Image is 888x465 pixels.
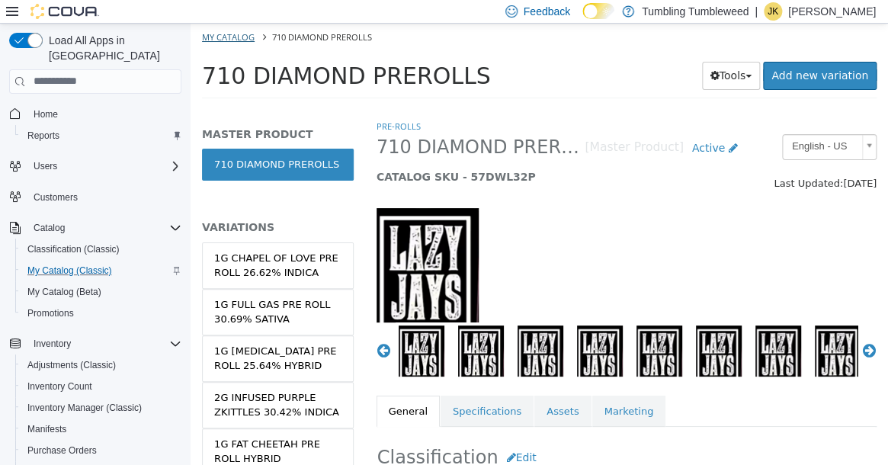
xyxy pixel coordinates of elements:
[21,399,181,417] span: Inventory Manager (Classic)
[27,219,71,237] button: Catalog
[27,188,84,207] a: Customers
[21,356,181,374] span: Adjustments (Classic)
[402,372,476,404] a: Marketing
[344,372,400,404] a: Assets
[15,239,188,260] button: Classification (Classic)
[21,283,181,301] span: My Catalog (Beta)
[27,402,142,414] span: Inventory Manager (Classic)
[21,377,98,396] a: Inventory Count
[502,118,534,130] span: Active
[21,127,66,145] a: Reports
[15,397,188,418] button: Inventory Manager (Classic)
[15,440,188,461] button: Purchase Orders
[308,420,354,448] button: Edit
[27,359,116,371] span: Adjustments (Classic)
[27,105,64,123] a: Home
[27,286,101,298] span: My Catalog (Beta)
[186,146,556,160] h5: CATALOG SKU - 57DWL32P
[186,112,394,136] span: 710 DIAMOND PREROLLS
[21,420,181,438] span: Manifests
[15,354,188,376] button: Adjustments (Classic)
[15,303,188,324] button: Promotions
[82,8,181,19] span: 710 DIAMOND PREROLLS
[21,283,107,301] a: My Catalog (Beta)
[34,338,71,350] span: Inventory
[186,372,249,404] a: General
[27,265,112,277] span: My Catalog (Classic)
[21,420,72,438] a: Manifests
[572,38,686,66] a: Add new variation
[11,39,300,66] span: 710 DIAMOND PREROLLS
[15,418,188,440] button: Manifests
[3,186,188,208] button: Customers
[764,2,782,21] div: Jessica Knight
[24,274,151,303] div: 1G FULL GAS PRE ROLL 30.69% SATIVA
[34,108,58,120] span: Home
[583,154,652,165] span: Last Updated:
[34,160,57,172] span: Users
[43,33,181,63] span: Load All Apps in [GEOGRAPHIC_DATA]
[186,97,230,108] a: Pre-Rolls
[755,2,758,21] p: |
[21,261,181,280] span: My Catalog (Classic)
[21,240,181,258] span: Classification (Classic)
[27,243,120,255] span: Classification (Classic)
[671,319,686,335] button: Next
[27,423,66,435] span: Manifests
[24,320,151,350] div: 1G [MEDICAL_DATA] PRE ROLL 25.64% HYBRID
[3,156,188,177] button: Users
[186,319,201,335] button: Previous
[592,111,665,135] span: English - US
[11,8,64,19] a: My Catalog
[11,125,163,157] a: 710 DIAMOND PREROLLS
[394,118,493,130] small: [Master Product]
[15,125,188,146] button: Reports
[21,441,103,460] a: Purchase Orders
[21,240,126,258] a: Classification (Classic)
[27,444,97,457] span: Purchase Orders
[652,154,686,165] span: [DATE]
[582,3,614,19] input: Dark Mode
[11,104,163,117] h5: MASTER PRODUCT
[21,399,148,417] a: Inventory Manager (Classic)
[3,333,188,354] button: Inventory
[15,376,188,397] button: Inventory Count
[27,219,181,237] span: Catalog
[27,307,74,319] span: Promotions
[21,441,181,460] span: Purchase Orders
[15,281,188,303] button: My Catalog (Beta)
[27,130,59,142] span: Reports
[24,413,151,443] div: 1G FAT CHEETAH PRE ROLL HYBRID
[27,335,77,353] button: Inventory
[524,4,570,19] span: Feedback
[21,261,118,280] a: My Catalog (Classic)
[27,188,181,207] span: Customers
[21,304,181,322] span: Promotions
[3,103,188,125] button: Home
[27,157,63,175] button: Users
[15,260,188,281] button: My Catalog (Classic)
[27,157,181,175] span: Users
[24,227,151,257] div: 1G CHAPEL OF LOVE PRE ROLL 26.62% INDICA
[34,222,65,234] span: Catalog
[187,420,685,448] h2: Classification
[24,367,151,396] div: 2G INFUSED PURPLE ZKITTLES 30.42% INDICA
[30,4,99,19] img: Cova
[591,111,686,136] a: English - US
[27,335,181,353] span: Inventory
[21,127,181,145] span: Reports
[511,38,570,66] button: Tools
[768,2,778,21] span: JK
[11,197,163,210] h5: VARIATIONS
[3,217,188,239] button: Catalog
[788,2,876,21] p: [PERSON_NAME]
[582,19,583,20] span: Dark Mode
[21,377,181,396] span: Inventory Count
[21,356,122,374] a: Adjustments (Classic)
[27,104,181,123] span: Home
[186,184,288,299] img: 150
[642,2,749,21] p: Tumbling Tumbleweed
[34,191,78,204] span: Customers
[27,380,92,393] span: Inventory Count
[21,304,80,322] a: Promotions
